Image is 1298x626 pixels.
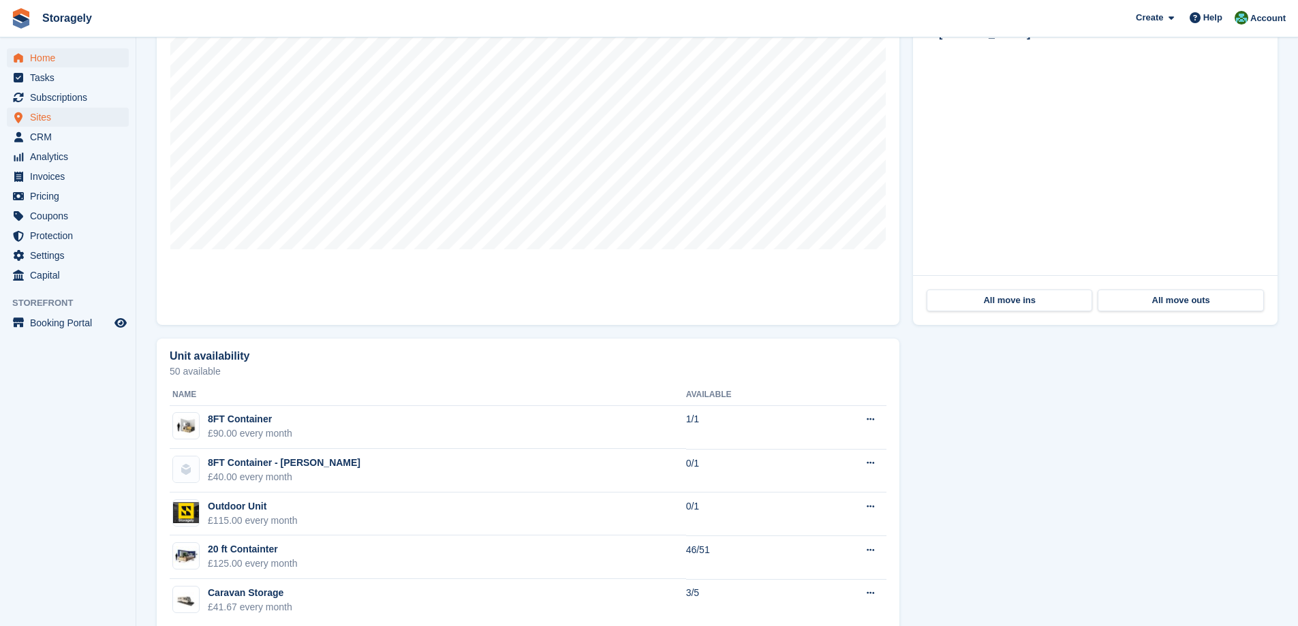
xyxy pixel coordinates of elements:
td: 3/5 [686,579,809,622]
img: stora-icon-8386f47178a22dfd0bd8f6a31ec36ba5ce8667c1dd55bd0f319d3a0aa187defe.svg [11,8,31,29]
span: [PERSON_NAME] [939,28,1030,40]
img: Storagely%20-%20Share%20image.jpg [173,502,199,522]
a: menu [7,206,129,225]
p: 50 available [170,366,886,376]
span: Analytics [30,147,112,166]
a: menu [7,108,129,127]
span: Sites [30,108,112,127]
a: menu [7,167,129,186]
a: Preview store [112,315,129,331]
a: menu [7,313,129,332]
div: £125.00 every month [208,557,298,571]
span: Capital [30,266,112,285]
span: Subscriptions [30,88,112,107]
div: £41.67 every month [208,600,292,614]
a: menu [7,88,129,107]
img: Notifications [1235,11,1248,25]
h2: Unit availability [170,350,249,362]
img: 20-ft-container.jpg [173,546,199,566]
td: 1/1 [686,405,809,449]
span: Coupons [30,206,112,225]
th: Available [686,384,809,406]
img: Caravan%20-%20R.jpg [173,592,199,607]
span: Storefront [12,296,136,310]
a: menu [7,187,129,206]
div: Outdoor Unit [208,499,298,514]
a: menu [7,266,129,285]
div: Caravan Storage [208,586,292,600]
th: Name [170,384,686,406]
img: 50-sqft-unit.jpg [173,416,199,436]
span: Create [1136,11,1163,25]
div: 8FT Container [208,412,292,426]
span: Settings [30,246,112,265]
a: Storagely [37,7,97,29]
span: Tasks [30,68,112,87]
a: menu [7,68,129,87]
a: menu [7,147,129,166]
a: menu [7,226,129,245]
div: £115.00 every month [208,514,298,528]
a: menu [7,127,129,146]
span: Account [1250,12,1286,25]
a: All move outs [1098,289,1263,311]
span: Booking Portal [30,313,112,332]
td: 46/51 [686,535,809,579]
span: Pricing [30,187,112,206]
td: 0/1 [686,449,809,492]
td: 0/1 [686,492,809,536]
div: £40.00 every month [208,470,360,484]
a: menu [7,48,129,67]
span: Invoices [30,167,112,186]
div: 20 ft Containter [208,542,298,557]
div: £90.00 every month [208,426,292,441]
div: 8FT Container - [PERSON_NAME] [208,456,360,470]
span: Home [30,48,112,67]
img: blank-unit-type-icon-ffbac7b88ba66c5e286b0e438baccc4b9c83835d4c34f86887a83fc20ec27e7b.svg [173,456,199,482]
span: Help [1203,11,1222,25]
a: menu [7,246,129,265]
span: Protection [30,226,112,245]
a: All move ins [927,289,1092,311]
span: B5 [1038,30,1049,40]
span: CRM [30,127,112,146]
